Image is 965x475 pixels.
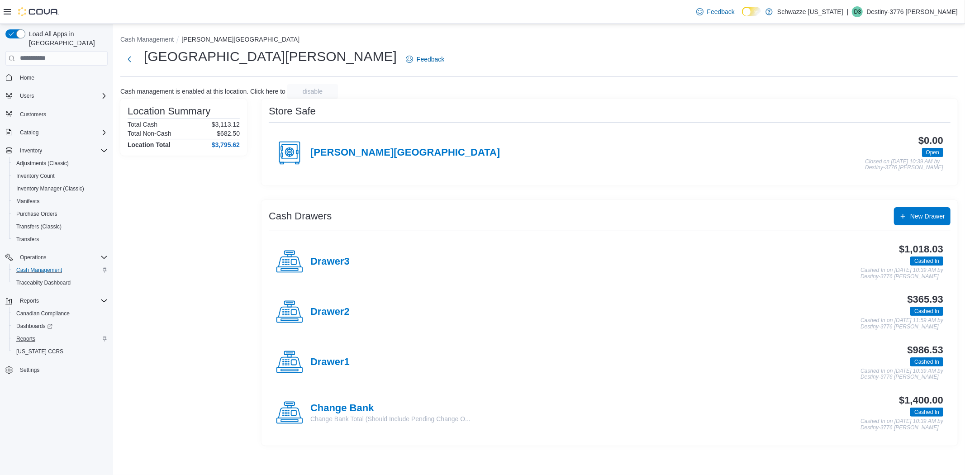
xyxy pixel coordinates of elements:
span: Transfers (Classic) [13,221,108,232]
button: Settings [2,363,111,376]
button: Inventory Manager (Classic) [9,182,111,195]
a: Reports [13,333,39,344]
button: Next [120,50,138,68]
span: Adjustments (Classic) [16,160,69,167]
p: Cashed In on [DATE] 10:39 AM by Destiny-3776 [PERSON_NAME] [860,267,943,280]
a: Purchase Orders [13,209,61,219]
p: Cashed In on [DATE] 10:39 AM by Destiny-3776 [PERSON_NAME] [860,418,943,431]
h1: [GEOGRAPHIC_DATA][PERSON_NAME] [144,47,397,66]
button: New Drawer [894,207,951,225]
span: Cashed In [910,256,943,266]
button: Inventory Count [9,170,111,182]
p: $682.50 [217,130,240,137]
button: Canadian Compliance [9,307,111,320]
h4: Drawer1 [310,356,350,368]
h4: Drawer3 [310,256,350,268]
span: Load All Apps in [GEOGRAPHIC_DATA] [25,29,108,47]
span: Canadian Compliance [13,308,108,319]
button: Reports [9,332,111,345]
button: Catalog [2,126,111,139]
a: Dashboards [13,321,56,332]
img: Cova [18,7,59,16]
span: Dark Mode [742,16,742,17]
span: Catalog [16,127,108,138]
span: Customers [16,109,108,120]
span: Operations [16,252,108,263]
button: Catalog [16,127,42,138]
button: Transfers (Classic) [9,220,111,233]
a: Adjustments (Classic) [13,158,72,169]
a: Settings [16,365,43,375]
button: Users [2,90,111,102]
a: Home [16,72,38,83]
span: Dashboards [13,321,108,332]
span: Open [926,148,939,157]
span: Open [922,148,943,157]
span: D3 [854,6,861,17]
a: Transfers (Classic) [13,221,65,232]
button: Customers [2,108,111,121]
h6: Total Cash [128,121,157,128]
a: Customers [16,109,50,120]
p: Cashed In on [DATE] 11:59 AM by Destiny-3776 [PERSON_NAME] [860,318,943,330]
p: Destiny-3776 [PERSON_NAME] [866,6,958,17]
p: Change Bank Total (Should Include Pending Change O... [310,414,471,423]
span: disable [303,87,323,96]
h3: Cash Drawers [269,211,332,222]
a: Traceabilty Dashboard [13,277,74,288]
a: Transfers [13,234,43,245]
span: Cash Management [13,265,108,275]
nav: An example of EuiBreadcrumbs [120,35,958,46]
p: | [847,6,849,17]
button: Traceabilty Dashboard [9,276,111,289]
span: Settings [16,364,108,375]
input: Dark Mode [742,7,761,16]
span: Users [20,92,34,100]
span: Reports [13,333,108,344]
span: Adjustments (Classic) [13,158,108,169]
p: $3,113.12 [212,121,240,128]
span: Inventory Count [16,172,55,180]
span: Dashboards [16,323,52,330]
a: Inventory Count [13,171,58,181]
button: Reports [2,294,111,307]
p: Schwazze [US_STATE] [777,6,843,17]
div: Destiny-3776 Herrera [852,6,863,17]
span: Operations [20,254,47,261]
span: Transfers (Classic) [16,223,62,230]
span: Cashed In [914,307,939,315]
button: Cash Management [9,264,111,276]
h3: Location Summary [128,106,210,117]
span: Manifests [16,198,39,205]
h4: [PERSON_NAME][GEOGRAPHIC_DATA] [310,147,500,159]
span: Transfers [13,234,108,245]
button: Users [16,90,38,101]
button: Cash Management [120,36,174,43]
span: Purchase Orders [13,209,108,219]
button: Reports [16,295,43,306]
h3: $0.00 [918,135,943,146]
button: [PERSON_NAME][GEOGRAPHIC_DATA] [181,36,299,43]
span: Transfers [16,236,39,243]
span: Feedback [707,7,735,16]
h3: $365.93 [908,294,943,305]
h4: Location Total [128,141,171,148]
button: Operations [2,251,111,264]
a: Feedback [693,3,738,21]
a: Inventory Manager (Classic) [13,183,88,194]
span: Users [16,90,108,101]
button: Purchase Orders [9,208,111,220]
span: Home [20,74,34,81]
span: Cashed In [910,307,943,316]
span: Home [16,72,108,83]
span: Washington CCRS [13,346,108,357]
h4: Drawer2 [310,306,350,318]
span: [US_STATE] CCRS [16,348,63,355]
a: Cash Management [13,265,66,275]
span: Cashed In [910,357,943,366]
span: Inventory [20,147,42,154]
button: disable [287,84,338,99]
button: Inventory [2,144,111,157]
a: Manifests [13,196,43,207]
p: Closed on [DATE] 10:39 AM by Destiny-3776 [PERSON_NAME] [865,159,943,171]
